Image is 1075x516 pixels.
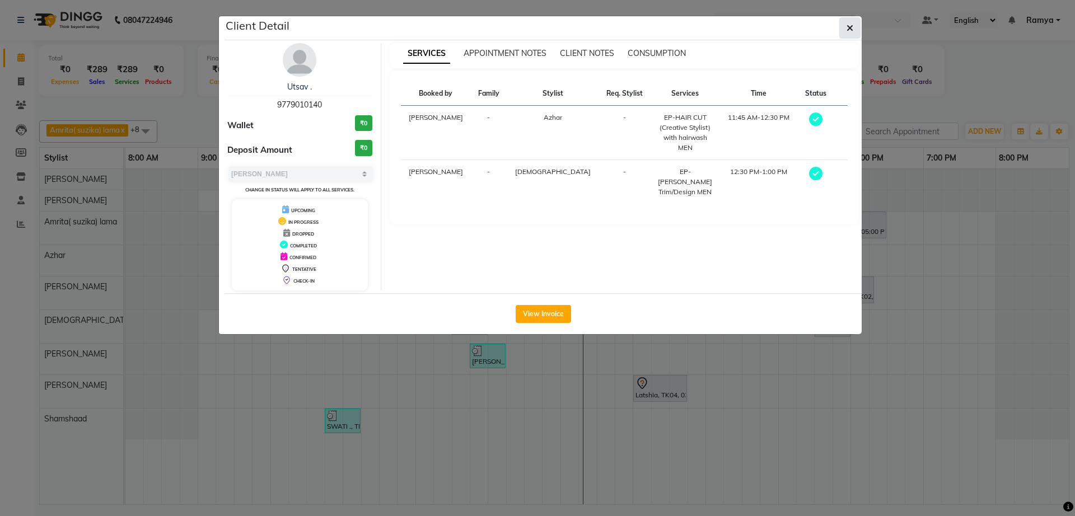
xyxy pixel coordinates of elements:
[292,266,316,272] span: TENTATIVE
[277,100,322,110] span: 9779010140
[544,113,562,121] span: Azhar
[355,115,372,132] h3: ₹0
[293,278,315,284] span: CHECK-IN
[657,167,713,197] div: EP-[PERSON_NAME] Trim/Design MEN
[720,82,798,106] th: Time
[291,208,315,213] span: UPCOMING
[403,44,450,64] span: SERVICES
[245,187,354,193] small: Change in status will apply to all services.
[599,160,651,204] td: -
[464,48,546,58] span: APPOINTMENT NOTES
[226,17,289,34] h5: Client Detail
[516,305,571,323] button: View Invoice
[287,82,312,92] a: Utsav .
[507,82,599,106] th: Stylist
[651,82,720,106] th: Services
[355,140,372,156] h3: ₹0
[599,106,651,160] td: -
[599,82,651,106] th: Req. Stylist
[628,48,686,58] span: CONSUMPTION
[798,82,834,106] th: Status
[657,112,713,153] div: EP-HAIR CUT (Creative Stylist) with hairwash MEN
[401,82,471,106] th: Booked by
[292,231,314,237] span: DROPPED
[720,160,798,204] td: 12:30 PM-1:00 PM
[289,255,316,260] span: CONFIRMED
[471,82,507,106] th: Family
[290,243,317,248] span: COMPLETED
[515,167,591,176] span: [DEMOGRAPHIC_DATA]
[471,160,507,204] td: -
[560,48,614,58] span: CLIENT NOTES
[288,219,319,225] span: IN PROGRESS
[227,144,292,157] span: Deposit Amount
[720,106,798,160] td: 11:45 AM-12:30 PM
[471,106,507,160] td: -
[283,43,316,77] img: avatar
[401,106,471,160] td: [PERSON_NAME]
[401,160,471,204] td: [PERSON_NAME]
[227,119,254,132] span: Wallet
